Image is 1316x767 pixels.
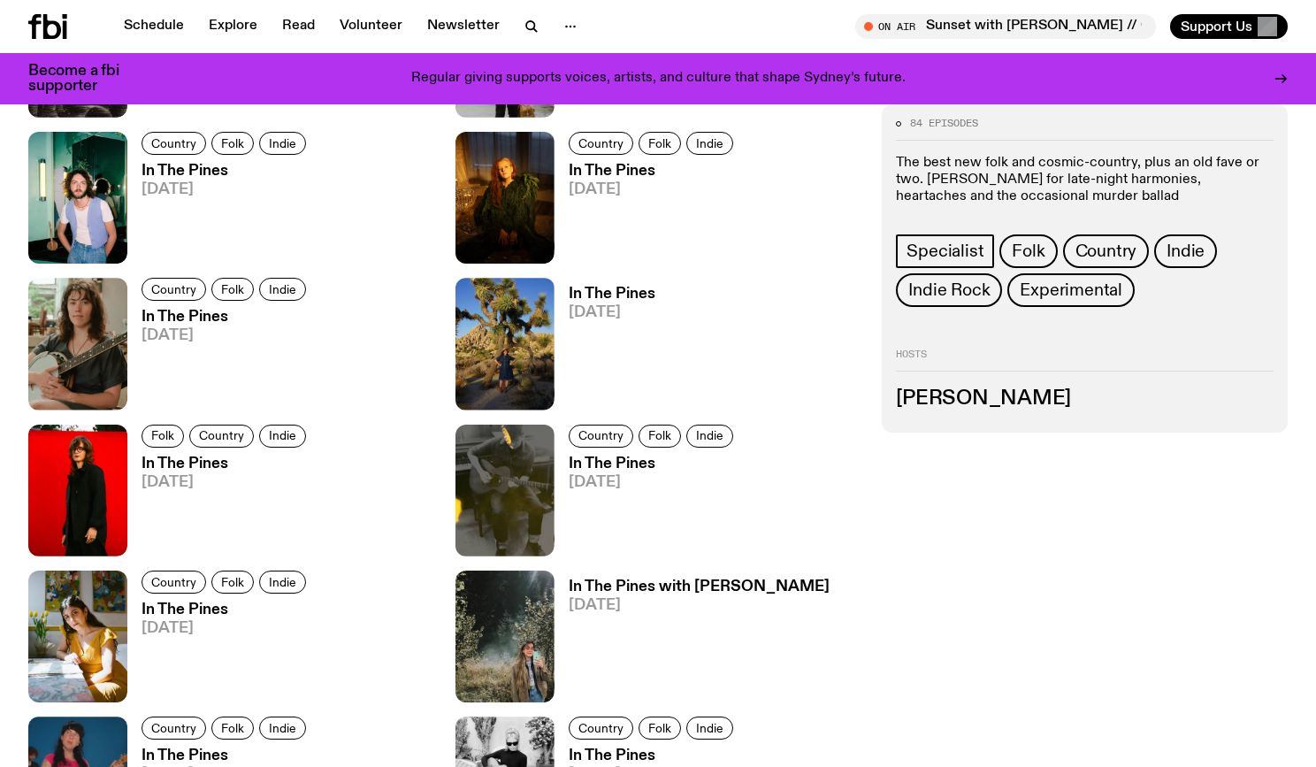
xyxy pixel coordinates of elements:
a: In The Pines with [PERSON_NAME][DATE] [555,579,830,702]
span: Specialist [907,242,983,261]
span: Indie [269,575,296,588]
span: Country [578,136,624,150]
a: Folk [211,571,254,594]
span: Indie [696,136,723,150]
a: Folk [211,132,254,155]
span: [DATE] [569,475,738,490]
span: Country [199,429,244,442]
a: In The Pines[DATE] [555,164,738,264]
span: Folk [221,575,244,588]
span: Country [1075,242,1137,261]
h3: In The Pines [142,456,311,472]
span: Country [578,721,624,734]
a: Country [189,425,254,448]
span: Folk [221,136,244,150]
a: Folk [639,132,681,155]
span: [DATE] [569,182,738,197]
a: Folk [211,278,254,301]
a: Schedule [113,14,195,39]
h3: In The Pines [142,310,311,325]
span: Indie [696,429,723,442]
a: Indie [686,717,733,740]
span: 84 episodes [910,119,978,128]
button: Support Us [1170,14,1288,39]
span: Folk [151,429,174,442]
h3: Become a fbi supporter [28,64,142,94]
a: Folk [639,717,681,740]
span: Folk [221,282,244,295]
span: [DATE] [142,182,311,197]
a: In The Pines[DATE] [127,456,311,556]
span: Folk [648,136,671,150]
h3: In The Pines [142,164,311,179]
a: Country [569,717,633,740]
a: Folk [142,425,184,448]
span: Folk [648,429,671,442]
a: Folk [211,717,254,740]
a: Indie [686,132,733,155]
span: Indie [696,721,723,734]
p: Regular giving supports voices, artists, and culture that shape Sydney’s future. [411,71,906,87]
h3: In The Pines [569,748,738,763]
span: [DATE] [569,305,655,320]
span: Country [151,136,196,150]
span: Country [151,721,196,734]
a: Indie [686,425,733,448]
h2: Hosts [896,349,1274,371]
a: Country [1063,234,1150,268]
span: Country [151,282,196,295]
span: Country [151,575,196,588]
a: In The Pines[DATE] [555,287,655,410]
a: Country [142,132,206,155]
a: In The Pines[DATE] [127,310,311,410]
h3: [PERSON_NAME] [896,389,1274,409]
span: Folk [648,721,671,734]
a: Country [569,425,633,448]
h3: In The Pines [569,287,655,302]
a: Indie [259,425,306,448]
a: Indie [259,278,306,301]
a: Indie [259,571,306,594]
h3: In The Pines with [PERSON_NAME] [569,579,830,594]
a: In The Pines[DATE] [555,456,738,556]
h3: In The Pines [569,164,738,179]
a: Country [142,717,206,740]
a: Indie [259,717,306,740]
span: Experimental [1020,280,1122,300]
a: Experimental [1007,273,1135,307]
span: [DATE] [569,598,830,613]
a: Country [569,132,633,155]
a: In The Pines[DATE] [127,602,311,702]
span: Indie [1167,242,1205,261]
span: [DATE] [142,621,311,636]
span: Indie [269,282,296,295]
a: Explore [198,14,268,39]
a: Folk [999,234,1057,268]
p: The best new folk and cosmic-country, plus an old fave or two. [PERSON_NAME] for late-night harmo... [896,155,1274,206]
h3: In The Pines [569,456,738,472]
span: Folk [221,721,244,734]
a: Indie Rock [896,273,1002,307]
a: Specialist [896,234,994,268]
a: Read [272,14,325,39]
h3: In The Pines [142,602,311,617]
span: Support Us [1181,19,1252,35]
span: Indie [269,721,296,734]
span: Country [578,429,624,442]
button: On AirSunset with [PERSON_NAME] // Guest Mix: [PERSON_NAME] [855,14,1156,39]
img: Johanna stands in the middle distance amongst a desert scene with large cacti and trees. She is w... [455,278,555,410]
a: Country [142,571,206,594]
a: In The Pines[DATE] [127,164,311,264]
h3: In The Pines [142,748,311,763]
a: Newsletter [417,14,510,39]
span: [DATE] [142,328,311,343]
span: [DATE] [142,475,311,490]
a: Indie [259,132,306,155]
a: Indie [1154,234,1217,268]
span: Indie Rock [908,280,990,300]
a: Folk [639,425,681,448]
a: Country [142,278,206,301]
a: Volunteer [329,14,413,39]
span: Folk [1012,242,1044,261]
span: Indie [269,429,296,442]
